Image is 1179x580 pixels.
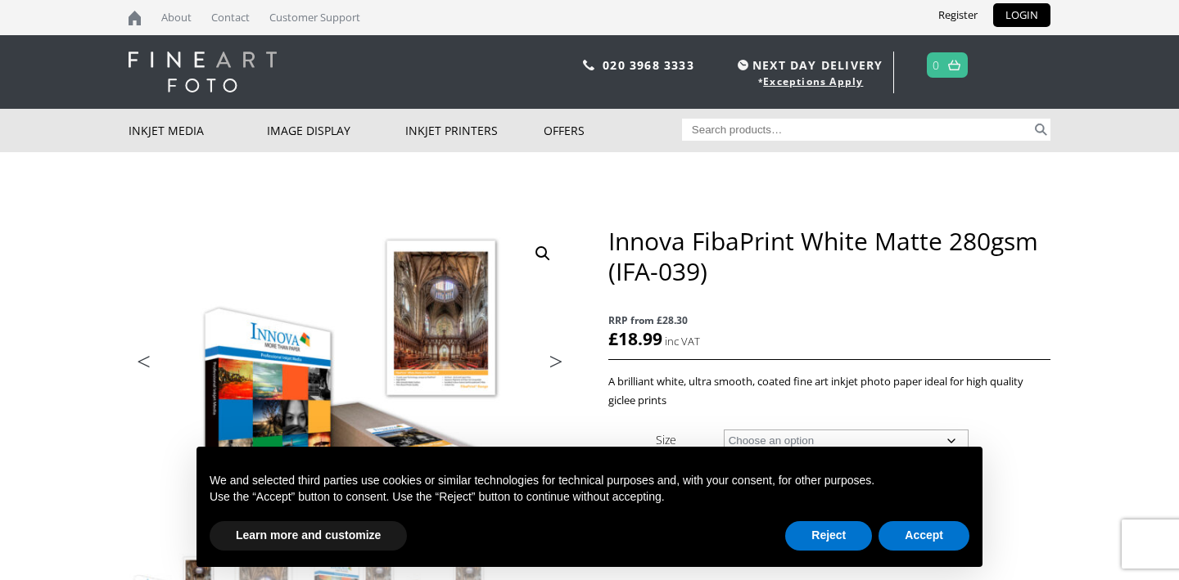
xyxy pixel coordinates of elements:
[785,521,872,551] button: Reject
[879,521,969,551] button: Accept
[608,311,1050,330] span: RRP from £28.30
[210,489,969,506] p: Use the “Accept” button to consent. Use the “Reject” button to continue without accepting.
[129,109,267,152] a: Inkjet Media
[129,226,571,552] img: Innova FibaPrint White Matte 280gsm (IFA-039)
[608,327,618,350] span: £
[528,239,558,268] a: View full-screen image gallery
[1032,119,1050,141] button: Search
[267,109,405,152] a: Image Display
[656,432,676,447] label: Size
[948,60,960,70] img: basket.svg
[129,52,277,92] img: logo-white.svg
[933,53,940,77] a: 0
[583,60,594,70] img: phone.svg
[734,56,883,74] span: NEXT DAY DELIVERY
[608,226,1050,286] h1: Innova FibaPrint White Matte 280gsm (IFA-039)
[682,119,1032,141] input: Search products…
[608,372,1050,410] p: A brilliant white, ultra smooth, coated fine art inkjet photo paper ideal for high quality giclee...
[926,3,990,27] a: Register
[763,74,863,88] a: Exceptions Apply
[405,109,544,152] a: Inkjet Printers
[210,473,969,489] p: We and selected third parties use cookies or similar technologies for technical purposes and, wit...
[738,60,748,70] img: time.svg
[993,3,1050,27] a: LOGIN
[210,521,407,551] button: Learn more and customize
[608,327,662,350] bdi: 18.99
[603,57,694,73] a: 020 3968 3333
[544,109,682,152] a: Offers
